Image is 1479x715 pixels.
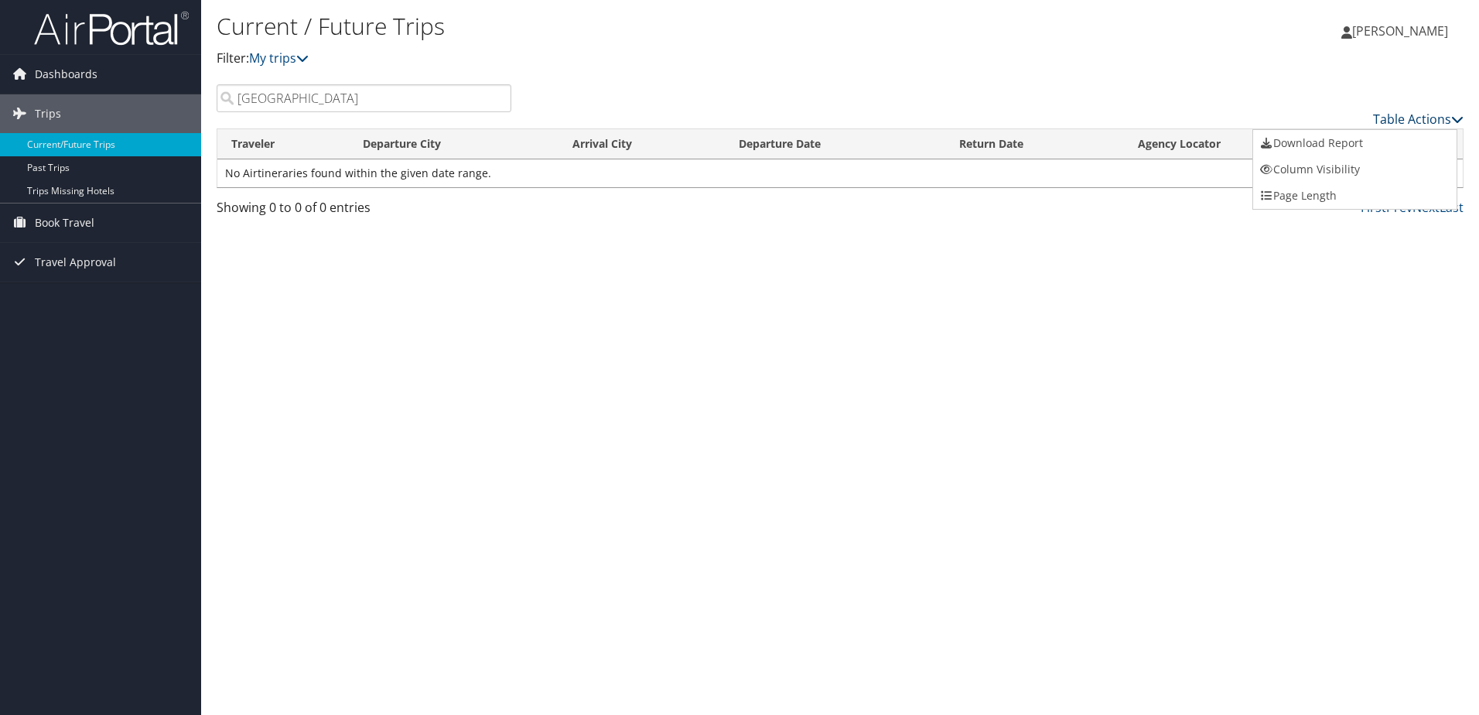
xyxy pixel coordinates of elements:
[35,243,116,282] span: Travel Approval
[1253,183,1457,209] a: Page Length
[1253,130,1457,156] a: Download Report
[1253,156,1457,183] a: Column Visibility
[34,10,189,46] img: airportal-logo.png
[35,204,94,242] span: Book Travel
[35,94,61,133] span: Trips
[35,55,97,94] span: Dashboards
